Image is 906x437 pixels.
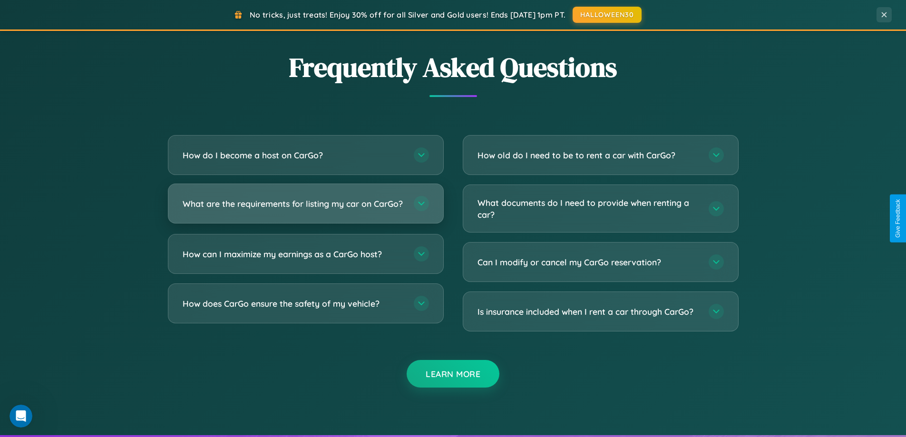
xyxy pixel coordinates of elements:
h3: How old do I need to be to rent a car with CarGo? [477,149,699,161]
h3: Is insurance included when I rent a car through CarGo? [477,306,699,318]
h2: Frequently Asked Questions [168,49,739,86]
h3: What are the requirements for listing my car on CarGo? [183,198,404,210]
h3: How does CarGo ensure the safety of my vehicle? [183,298,404,310]
span: No tricks, just treats! Enjoy 30% off for all Silver and Gold users! Ends [DATE] 1pm PT. [250,10,565,19]
h3: How can I maximize my earnings as a CarGo host? [183,248,404,260]
button: Learn More [407,360,499,388]
button: HALLOWEEN30 [573,7,642,23]
h3: Can I modify or cancel my CarGo reservation? [477,256,699,268]
h3: What documents do I need to provide when renting a car? [477,197,699,220]
iframe: Intercom live chat [10,405,32,427]
div: Give Feedback [895,199,901,238]
h3: How do I become a host on CarGo? [183,149,404,161]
